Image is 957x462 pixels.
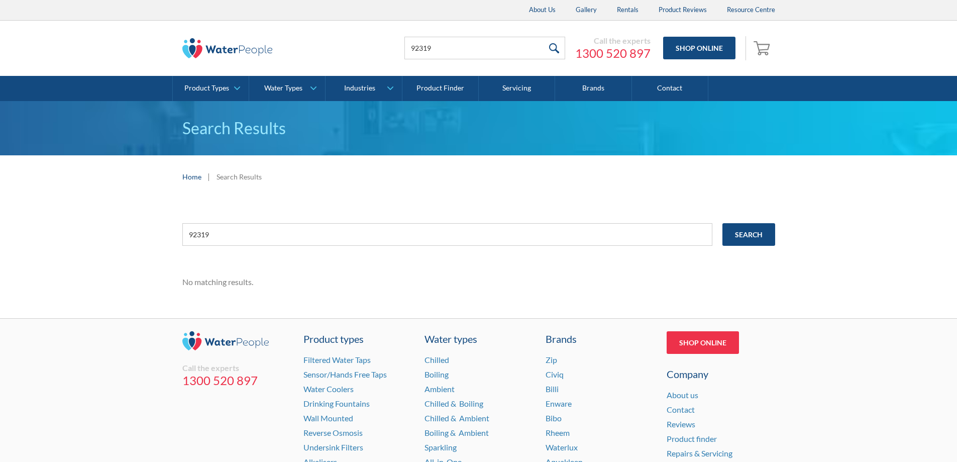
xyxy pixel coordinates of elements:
a: Chilled & Ambient [424,413,489,423]
a: Wall Mounted [303,413,353,423]
a: Water types [424,331,533,346]
a: Product Types [173,76,249,101]
a: Undersink Filters [303,442,363,452]
a: Industries [326,76,401,101]
a: Rheem [546,428,570,437]
div: Water Types [264,84,302,93]
a: Billi [546,384,559,394]
a: Contact [667,405,695,414]
div: Search Results [217,171,262,182]
a: Reviews [667,419,695,429]
div: Brands [546,331,654,346]
div: | [206,170,211,182]
a: Contact [632,76,708,101]
a: Water Types [249,76,325,101]
a: Chilled [424,355,449,364]
a: Boiling [424,369,449,379]
a: Brands [555,76,631,101]
a: About us [667,390,698,400]
a: Reverse Osmosis [303,428,363,437]
a: Waterlux [546,442,578,452]
a: Product finder [667,434,717,443]
a: Chilled & Boiling [424,399,483,408]
a: Shop Online [663,37,735,59]
a: Boiling & Ambient [424,428,489,437]
a: Enware [546,399,572,408]
div: Company [667,366,775,382]
h1: Search Results [182,116,775,140]
a: Bibo [546,413,562,423]
div: Product Types [184,84,229,93]
a: Home [182,171,201,182]
a: Water Coolers [303,384,354,394]
a: Ambient [424,384,455,394]
div: Call the experts [575,36,651,46]
a: Sensor/Hands Free Taps [303,369,387,379]
a: Product types [303,331,412,346]
input: Search products [404,37,565,59]
div: Call the experts [182,363,291,373]
a: Drinking Fountains [303,399,370,408]
a: Open empty cart [751,36,775,60]
a: Shop Online [667,331,739,354]
a: 1300 520 897 [182,373,291,388]
input: e.g. chilled water cooler [182,223,712,246]
a: 1300 520 897 [575,46,651,61]
a: Product Finder [402,76,479,101]
input: Search [722,223,775,246]
a: Repairs & Servicing [667,448,732,458]
img: shopping cart [754,40,773,56]
a: Filtered Water Taps [303,355,371,364]
a: Civiq [546,369,564,379]
a: Sparkling [424,442,457,452]
div: Industries [344,84,375,93]
div: No matching results. [182,276,775,288]
img: The Water People [182,38,273,58]
a: Servicing [479,76,555,101]
a: Zip [546,355,557,364]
